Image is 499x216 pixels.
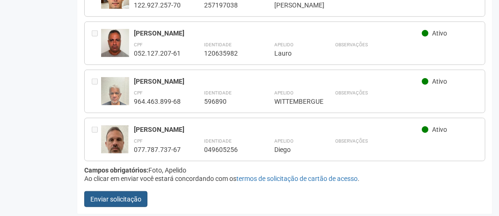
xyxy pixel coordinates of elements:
div: [PERSON_NAME] [274,1,312,9]
div: Foto, Apelido [84,166,485,174]
span: Ativo [432,126,447,133]
button: Enviar solicitação [84,191,147,207]
div: 049605256 [204,145,251,154]
strong: Identidade [204,138,232,144]
strong: Campos obrigatórios: [84,166,148,174]
div: 596890 [204,97,251,106]
div: Entre em contato com a Aministração para solicitar o cancelamento ou 2a via [92,125,101,154]
div: [PERSON_NAME] [134,77,422,86]
strong: Observações [335,90,368,95]
div: 257197038 [204,1,251,9]
strong: Identidade [204,90,232,95]
strong: Observações [335,42,368,47]
div: 120635982 [204,49,251,58]
strong: Identidade [204,42,232,47]
div: 122.927.257-70 [134,1,181,9]
div: 964.463.899-68 [134,97,181,106]
div: WITTEMBERGUE [274,97,312,106]
strong: CPF [134,138,143,144]
div: 077.787.737-67 [134,145,181,154]
strong: Apelido [274,138,294,144]
div: Lauro [274,49,312,58]
img: user.jpg [101,29,129,66]
strong: CPF [134,90,143,95]
strong: Apelido [274,90,294,95]
strong: Apelido [274,42,294,47]
span: Ativo [432,29,447,37]
strong: CPF [134,42,143,47]
div: [PERSON_NAME] [134,125,422,134]
a: termos de solicitação de cartão de acesso [236,175,358,182]
strong: Observações [335,138,368,144]
img: user.jpg [101,125,129,161]
img: user.jpg [101,77,129,115]
div: [PERSON_NAME] [134,29,422,37]
span: Ativo [432,78,447,85]
div: Ao clicar em enviar você estará concordando com os . [84,174,485,183]
div: Entre em contato com a Aministração para solicitar o cancelamento ou 2a via [92,77,101,106]
div: Entre em contato com a Aministração para solicitar o cancelamento ou 2a via [92,29,101,58]
div: Diego [274,145,312,154]
div: 052.127.207-61 [134,49,181,58]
